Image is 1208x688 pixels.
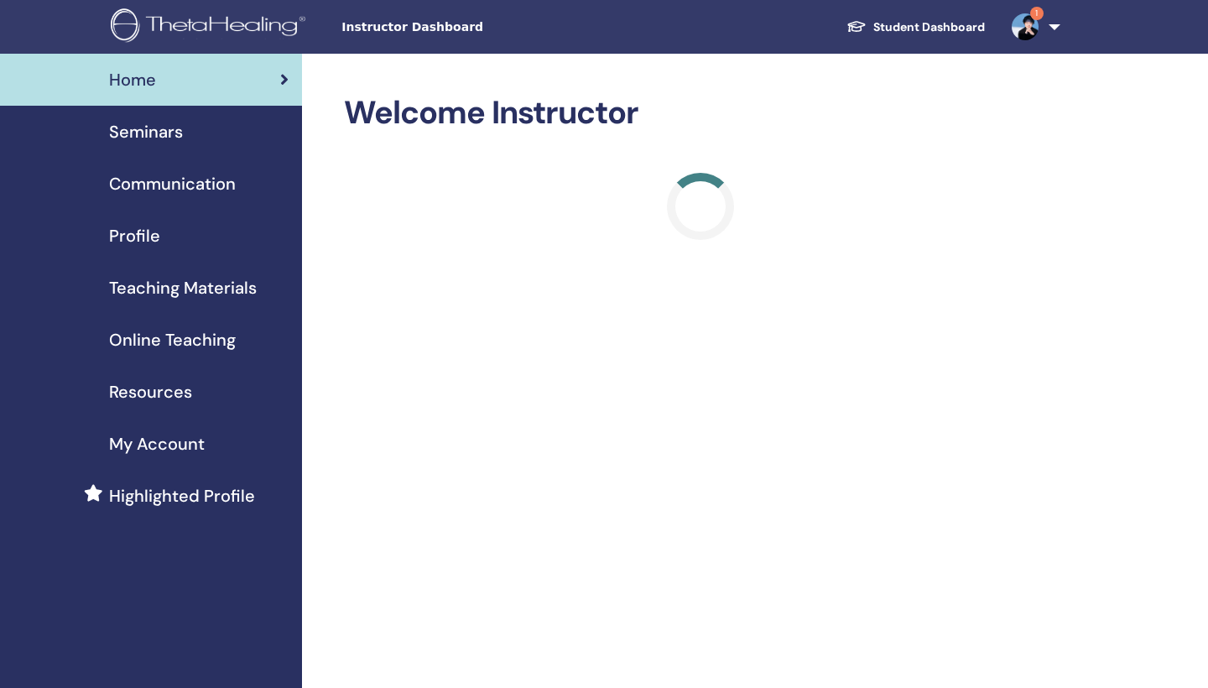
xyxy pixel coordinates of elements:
[109,483,255,508] span: Highlighted Profile
[109,67,156,92] span: Home
[109,119,183,144] span: Seminars
[1030,7,1044,20] span: 1
[109,171,236,196] span: Communication
[341,18,593,36] span: Instructor Dashboard
[846,19,867,34] img: graduation-cap-white.svg
[1012,13,1039,40] img: default.jpg
[109,223,160,248] span: Profile
[109,431,205,456] span: My Account
[111,8,311,46] img: logo.png
[109,275,257,300] span: Teaching Materials
[109,327,236,352] span: Online Teaching
[109,379,192,404] span: Resources
[344,94,1057,133] h2: Welcome Instructor
[833,12,998,43] a: Student Dashboard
